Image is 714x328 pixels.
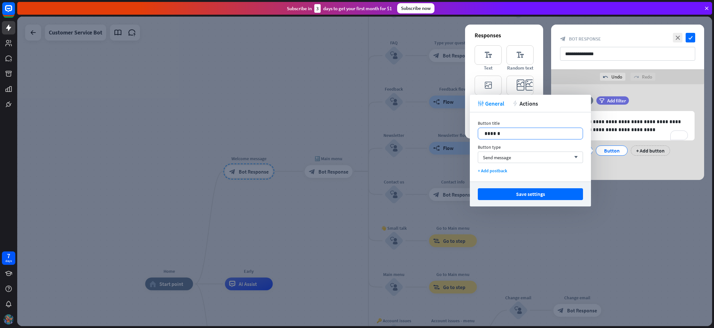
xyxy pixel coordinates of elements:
div: 7 [7,253,10,259]
div: + Add button [631,145,670,156]
div: To enrich screen reader interactions, please activate Accessibility in Grammarly extension settings [561,111,694,140]
i: tweak [478,101,484,106]
div: Button title [478,120,583,126]
div: Subscribe now [397,3,434,13]
i: close [673,33,682,42]
button: Save settings [478,188,583,200]
i: check [686,33,695,42]
div: Button [601,146,622,155]
div: Button type [478,144,583,150]
div: days [5,259,12,263]
span: Add filter [607,98,626,104]
div: + Add postback [478,168,583,174]
div: Undo [600,73,625,81]
span: Bot Response [569,36,601,42]
i: redo [634,74,639,79]
span: Send message [483,154,511,160]
span: Actions [520,100,538,107]
div: Subscribe in days to get your first month for $1 [287,4,392,13]
i: undo [603,74,608,79]
i: filter [599,98,604,103]
span: General [485,100,504,107]
div: 3 [314,4,321,13]
i: block_bot_response [560,36,566,42]
i: arrow_down [571,155,578,159]
i: action [512,101,518,106]
div: Redo [630,73,655,81]
a: 7 days [2,251,15,265]
button: Open LiveChat chat widget [5,3,24,22]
